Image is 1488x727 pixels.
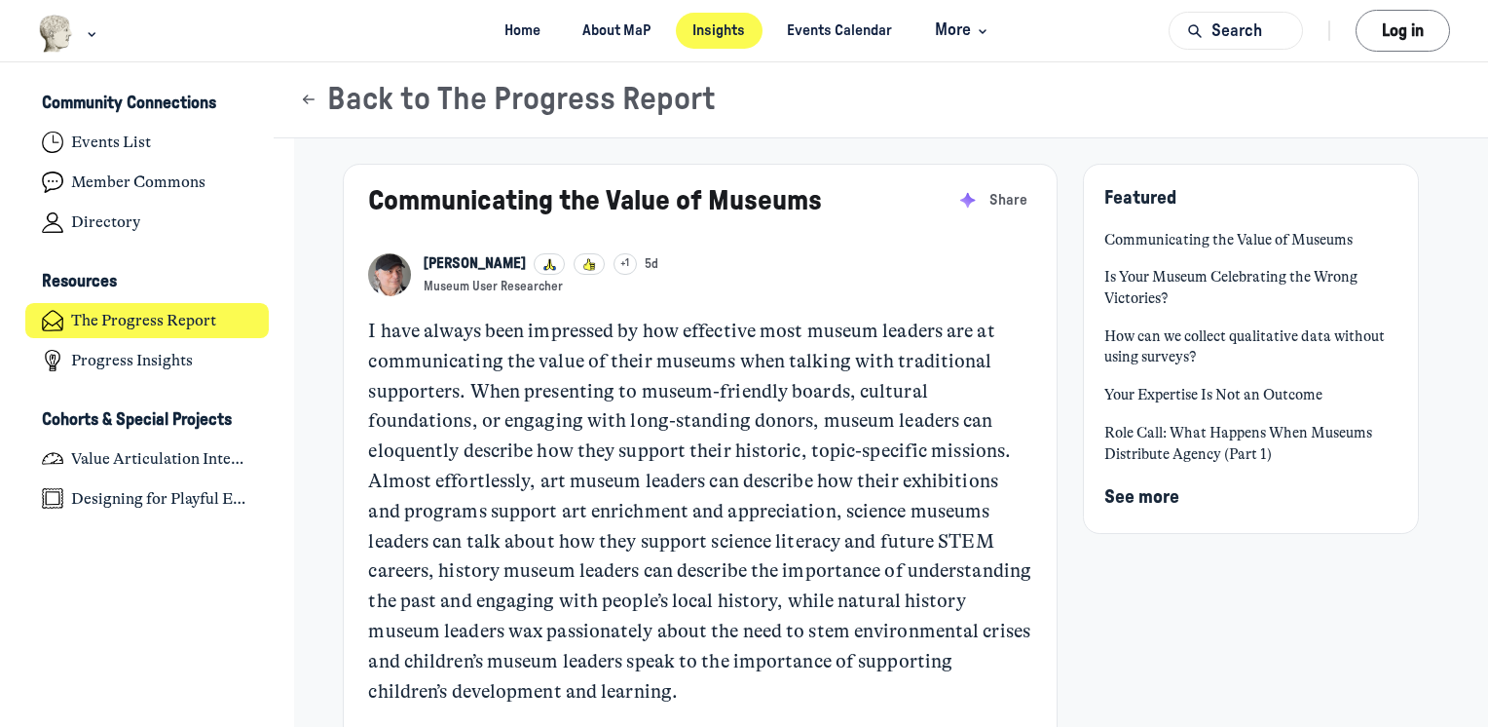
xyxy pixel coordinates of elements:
[42,272,117,292] h3: Resources
[368,253,410,295] a: View John H Falk profile
[274,62,1488,138] header: Page Header
[620,256,629,272] span: +1
[25,88,270,121] button: Community ConnectionsCollapse space
[299,81,716,119] button: Back to The Progress Report
[424,253,526,275] a: View John H Falk profile
[368,317,1031,707] p: I have always been impressed by how effective most museum leaders are at communicating the value ...
[676,13,763,49] a: Insights
[38,13,101,55] button: Museums as Progress logo
[71,133,151,152] h4: Events List
[71,449,252,469] h4: Value Articulation Intensive (Cultural Leadership Lab)
[917,13,1000,49] button: More
[71,212,140,232] h4: Directory
[566,13,668,49] a: About MaP
[1104,230,1396,251] a: Communicating the Value of Museums
[953,185,983,214] button: Summarize
[71,172,205,192] h4: Member Commons
[985,185,1031,214] button: Share
[368,187,822,215] a: Communicating the Value of Museums
[38,15,74,53] img: Museums as Progress logo
[1169,12,1303,50] button: Search
[1104,189,1176,208] span: Featured
[645,256,658,273] a: 5d
[1104,267,1396,309] a: Is Your Museum Celebrating the Wrong Victories?
[488,13,558,49] a: Home
[424,279,563,295] button: Museum User Researcher
[25,165,270,201] a: Member Commons
[71,489,252,509] h4: Designing for Playful Engagement
[1104,488,1179,507] span: See more
[25,480,270,517] a: Designing for Playful Engagement
[25,303,270,339] a: The Progress Report
[25,266,270,299] button: ResourcesCollapse space
[42,94,216,114] h3: Community Connections
[25,343,270,379] a: Progress Insights
[25,205,270,241] a: Directory
[1356,10,1450,52] button: Log in
[71,311,216,330] h4: The Progress Report
[935,18,992,44] span: More
[770,13,910,49] a: Events Calendar
[25,440,270,477] a: Value Articulation Intensive (Cultural Leadership Lab)
[1104,423,1396,465] a: Role Call: What Happens When Museums Distribute Agency (Part 1)
[1104,326,1396,368] a: How can we collect qualitative data without using surveys?
[989,190,1027,211] span: Share
[42,410,232,431] h3: Cohorts & Special Projects
[25,403,270,437] button: Cohorts & Special ProjectsCollapse space
[1104,385,1396,406] a: Your Expertise Is Not an Outcome
[424,253,659,295] button: View John H Falk profile+15dMuseum User Researcher
[71,351,193,370] h4: Progress Insights
[1104,482,1179,513] button: See more
[25,125,270,161] a: Events List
